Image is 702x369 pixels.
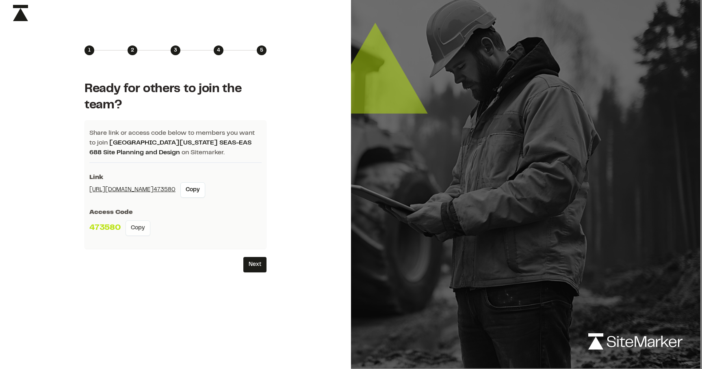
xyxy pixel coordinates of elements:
h1: Ready for others to join the team? [84,81,266,114]
span: [GEOGRAPHIC_DATA][US_STATE] SEAS-EAS 688 Site Planning and Design [89,140,251,155]
img: icon-black-rebrand.svg [13,5,28,21]
img: logo-white-rebrand.svg [588,333,682,350]
div: 1 [84,45,94,55]
div: 4 [214,45,223,55]
div: 5 [257,45,266,55]
p: Link [89,173,262,182]
button: Copy [180,182,205,198]
p: 473580 [89,222,121,234]
div: 3 [171,45,180,55]
button: Next [243,257,266,272]
a: [URL][DOMAIN_NAME]473580 [89,186,175,194]
p: Access Code [89,207,262,217]
button: Copy [126,220,150,236]
div: 2 [128,45,137,55]
p: Share link or access code below to members you want to join on Sitemarker. [89,128,262,163]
